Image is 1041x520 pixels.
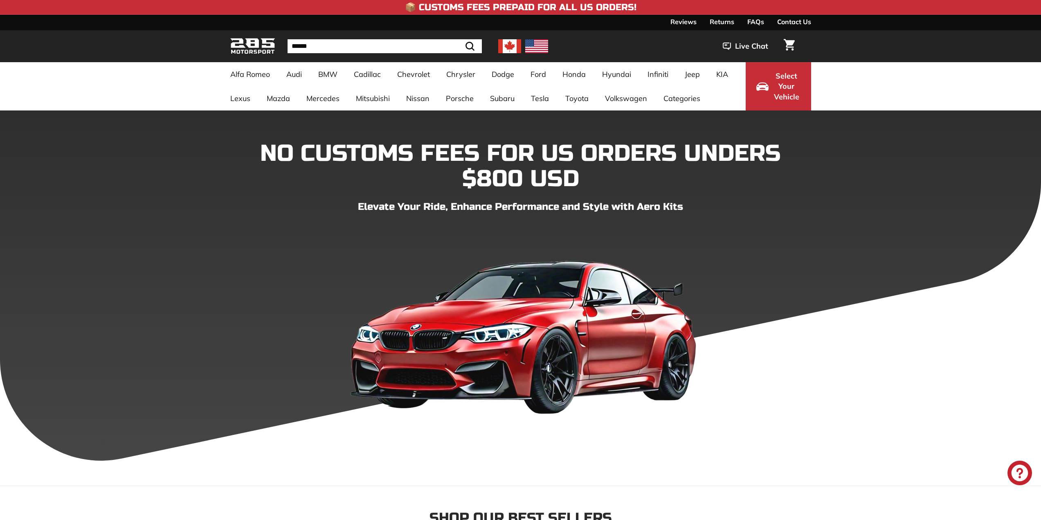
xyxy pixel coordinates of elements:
a: Tesla [523,86,557,110]
h1: NO CUSTOMS FEES FOR US ORDERS UNDERS $800 USD [230,141,811,191]
a: Reviews [670,15,697,29]
a: Ford [522,62,554,86]
a: Hyundai [594,62,639,86]
img: Logo_285_Motorsport_areodynamics_components [230,37,275,56]
a: Cadillac [346,62,389,86]
h4: 📦 Customs Fees Prepaid for All US Orders! [405,2,636,12]
a: Mitsubishi [348,86,398,110]
a: Infiniti [639,62,677,86]
a: Cart [779,32,800,60]
a: Nissan [398,86,438,110]
inbox-online-store-chat: Shopify online store chat [1005,461,1034,487]
a: Lexus [222,86,259,110]
a: Chevrolet [389,62,438,86]
a: KIA [708,62,736,86]
a: Honda [554,62,594,86]
a: Mazda [259,86,298,110]
a: Contact Us [777,15,811,29]
span: Live Chat [735,41,768,52]
p: Elevate Your Ride, Enhance Performance and Style with Aero Kits [230,200,811,214]
a: Toyota [557,86,597,110]
a: Volkswagen [597,86,655,110]
a: Dodge [483,62,522,86]
a: Audi [278,62,310,86]
span: Select Your Vehicle [773,71,800,102]
button: Select Your Vehicle [746,62,811,110]
a: FAQs [747,15,764,29]
a: Returns [710,15,734,29]
a: Subaru [482,86,523,110]
input: Search [288,39,482,53]
a: Chrysler [438,62,483,86]
a: BMW [310,62,346,86]
button: Live Chat [712,36,779,56]
a: Jeep [677,62,708,86]
a: Porsche [438,86,482,110]
a: Alfa Romeo [222,62,278,86]
a: Categories [655,86,708,110]
a: Mercedes [298,86,348,110]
